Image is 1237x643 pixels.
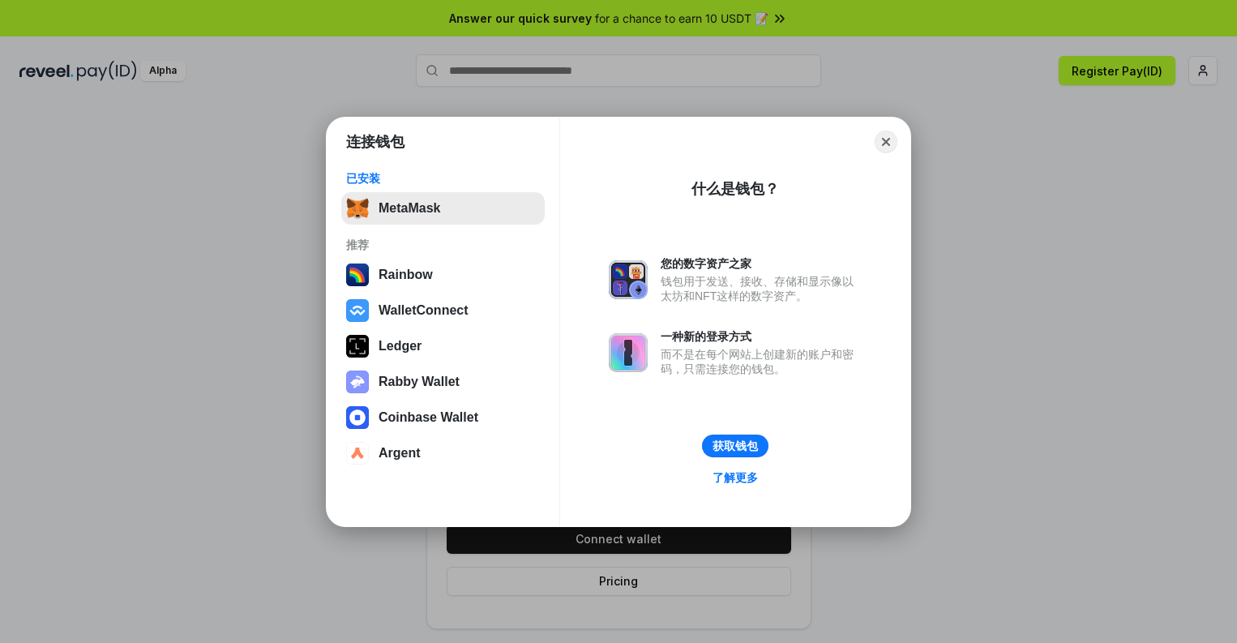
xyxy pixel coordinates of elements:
div: Rainbow [379,268,433,282]
div: 钱包用于发送、接收、存储和显示像以太坊和NFT这样的数字资产。 [661,274,862,303]
button: Argent [341,437,545,469]
div: MetaMask [379,201,440,216]
div: Argent [379,446,421,461]
div: 而不是在每个网站上创建新的账户和密码，只需连接您的钱包。 [661,347,862,376]
button: MetaMask [341,192,545,225]
a: 了解更多 [703,467,768,488]
div: 已安装 [346,171,540,186]
button: 获取钱包 [702,435,768,457]
img: svg+xml,%3Csvg%20width%3D%2228%22%20height%3D%2228%22%20viewBox%3D%220%200%2028%2028%22%20fill%3D... [346,299,369,322]
button: Ledger [341,330,545,362]
img: svg+xml,%3Csvg%20xmlns%3D%22http%3A%2F%2Fwww.w3.org%2F2000%2Fsvg%22%20fill%3D%22none%22%20viewBox... [346,371,369,393]
img: svg+xml,%3Csvg%20width%3D%2228%22%20height%3D%2228%22%20viewBox%3D%220%200%2028%2028%22%20fill%3D... [346,442,369,465]
img: svg+xml,%3Csvg%20xmlns%3D%22http%3A%2F%2Fwww.w3.org%2F2000%2Fsvg%22%20fill%3D%22none%22%20viewBox... [609,260,648,299]
img: svg+xml,%3Csvg%20xmlns%3D%22http%3A%2F%2Fwww.w3.org%2F2000%2Fsvg%22%20width%3D%2228%22%20height%3... [346,335,369,358]
div: 获取钱包 [713,439,758,453]
img: svg+xml,%3Csvg%20width%3D%22120%22%20height%3D%22120%22%20viewBox%3D%220%200%20120%20120%22%20fil... [346,264,369,286]
h1: 连接钱包 [346,132,404,152]
button: Close [875,131,897,153]
button: WalletConnect [341,294,545,327]
img: svg+xml,%3Csvg%20xmlns%3D%22http%3A%2F%2Fwww.w3.org%2F2000%2Fsvg%22%20fill%3D%22none%22%20viewBox... [609,333,648,372]
div: 您的数字资产之家 [661,256,862,271]
div: 一种新的登录方式 [661,329,862,344]
div: 什么是钱包？ [691,179,779,199]
img: svg+xml,%3Csvg%20width%3D%2228%22%20height%3D%2228%22%20viewBox%3D%220%200%2028%2028%22%20fill%3D... [346,406,369,429]
div: 了解更多 [713,470,758,485]
div: Ledger [379,339,422,354]
button: Coinbase Wallet [341,401,545,434]
div: 推荐 [346,238,540,252]
button: Rabby Wallet [341,366,545,398]
div: Rabby Wallet [379,375,460,389]
button: Rainbow [341,259,545,291]
div: Coinbase Wallet [379,410,478,425]
img: svg+xml,%3Csvg%20fill%3D%22none%22%20height%3D%2233%22%20viewBox%3D%220%200%2035%2033%22%20width%... [346,197,369,220]
div: WalletConnect [379,303,469,318]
